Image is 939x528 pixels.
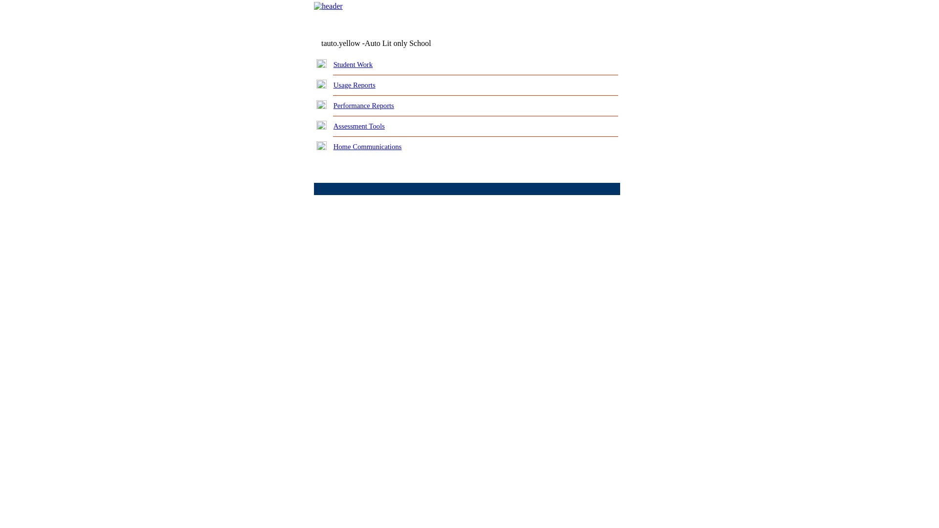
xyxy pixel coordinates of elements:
img: plus.gif [316,59,327,68]
a: Assessment Tools [334,122,385,130]
td: tauto.yellow - [321,39,501,48]
a: Student Work [334,61,373,68]
img: plus.gif [316,121,327,130]
a: Performance Reports [334,102,394,110]
a: Usage Reports [334,81,376,89]
img: plus.gif [316,80,327,88]
a: Home Communications [334,143,402,151]
img: plus.gif [316,100,327,109]
nobr: Auto Lit only School [365,39,431,47]
img: plus.gif [316,141,327,150]
img: header [314,2,343,11]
